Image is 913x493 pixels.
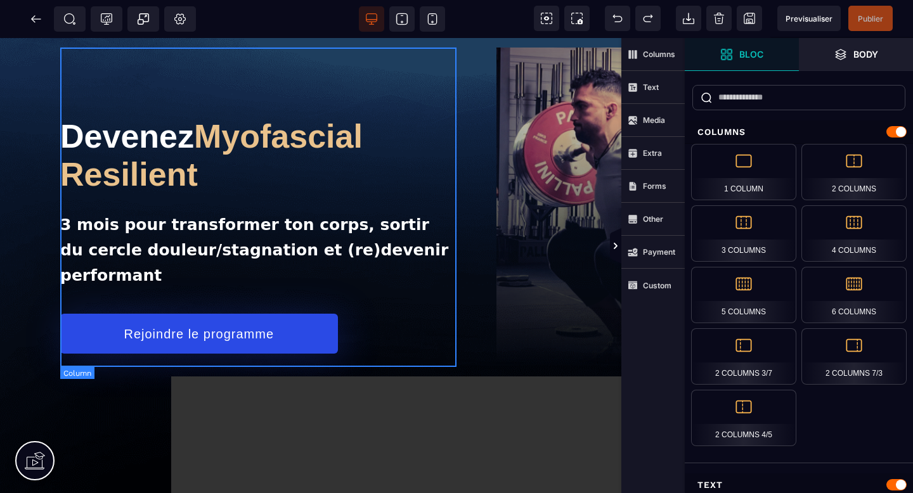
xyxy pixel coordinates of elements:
div: 6 Columns [801,267,907,323]
strong: Custom [643,281,671,290]
div: 2 Columns 3/7 [691,328,796,385]
div: 4 Columns [801,205,907,262]
strong: Forms [643,181,666,191]
span: Publier [858,14,883,23]
strong: Bloc [739,49,763,59]
div: 2 Columns 4/5 [691,390,796,446]
strong: Payment [643,247,675,257]
span: Open Layer Manager [799,38,913,71]
span: Myofascial Resilient [60,80,372,155]
div: 5 Columns [691,267,796,323]
span: View components [534,6,559,31]
span: Preview [777,6,841,31]
div: 2 Columns [801,144,907,200]
strong: Media [643,115,665,125]
div: 3 Columns [691,205,796,262]
span: Open Blocks [685,38,799,71]
span: Previsualiser [786,14,832,23]
div: 1 Column [691,144,796,200]
h1: Devenez [60,73,456,162]
div: Columns [685,120,913,144]
h3: 3 mois pour transformer ton corps, sortir du cercle douleur/stagnation et (re)devenir performant [60,174,456,250]
span: Setting Body [174,13,186,25]
span: SEO [63,13,76,25]
strong: Extra [643,148,662,158]
span: Popup [137,13,150,25]
strong: Columns [643,49,675,59]
div: 2 Columns 7/3 [801,328,907,385]
strong: Body [853,49,878,59]
img: 901c09e963d0e1cb5dcc7ece1bc68683_Vignette_App_the%CC%80mes_(38).png [496,10,813,326]
span: Tracking [100,13,113,25]
strong: Text [643,82,659,92]
button: Rejoindre le programme [60,276,338,316]
span: Screenshot [564,6,590,31]
strong: Other [643,214,663,224]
